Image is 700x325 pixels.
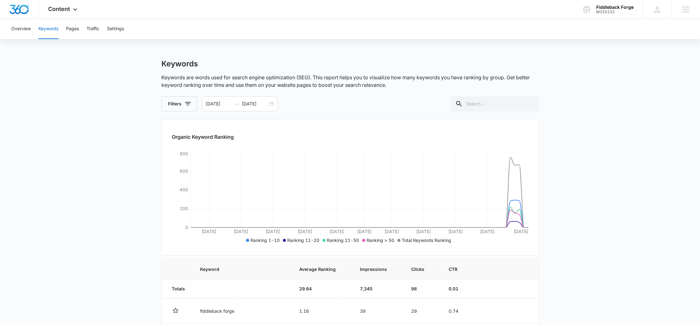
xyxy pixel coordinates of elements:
tspan: [DATE] [202,229,216,234]
tspan: [DATE] [266,229,280,234]
tspan: [DATE] [384,229,399,234]
tspan: [DATE] [448,229,462,234]
p: Keywords are words used for search engine optimization (SEO). This report helps you to visualize ... [161,74,539,89]
div: account name [596,5,634,10]
tspan: 200 [180,206,188,211]
tspan: [DATE] [357,229,371,234]
tspan: 400 [180,187,188,192]
input: Start date [206,100,232,107]
td: 39 [352,299,404,323]
td: 29 [404,299,441,323]
span: Keyword [200,266,275,272]
button: Overview [11,19,31,39]
td: fiddleback forge [193,299,292,323]
input: End date [242,100,268,107]
button: Pages [66,19,79,39]
span: Ranking 21-50 [327,238,359,243]
span: Ranking 1-10 [250,238,280,243]
tspan: [DATE] [480,229,495,234]
tspan: [DATE] [513,229,528,234]
span: CTR [449,266,457,272]
input: Search... [450,96,539,111]
td: 0.01 [441,279,474,299]
tspan: [DATE] [329,229,344,234]
td: 29.64 [292,279,352,299]
span: Average Ranking [299,266,336,272]
span: Impressions [360,266,387,272]
tspan: 0 [185,225,188,230]
tspan: 600 [180,168,188,174]
span: to [234,101,239,106]
tspan: [DATE] [297,229,312,234]
td: 98 [404,279,441,299]
button: Keywords [38,19,59,39]
span: swap-right [234,101,239,106]
h2: Organic Keyword Ranking [172,133,529,141]
tspan: [DATE] [233,229,248,234]
button: Filters [161,96,197,111]
td: 1.16 [292,299,352,323]
button: Settings [107,19,124,39]
td: Totals [162,279,193,299]
td: 7,345 [352,279,404,299]
tspan: 800 [180,151,188,156]
span: Clicks [411,266,424,272]
button: Traffic [87,19,99,39]
div: account id [596,10,634,14]
span: Ranking > 50 [367,238,394,243]
td: 0.74 [441,299,474,323]
span: Ranking 11-20 [287,238,319,243]
tspan: [DATE] [416,229,431,234]
span: Content [48,6,70,12]
span: Total Keywords Ranking [402,238,451,243]
h1: Keywords [161,59,198,69]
